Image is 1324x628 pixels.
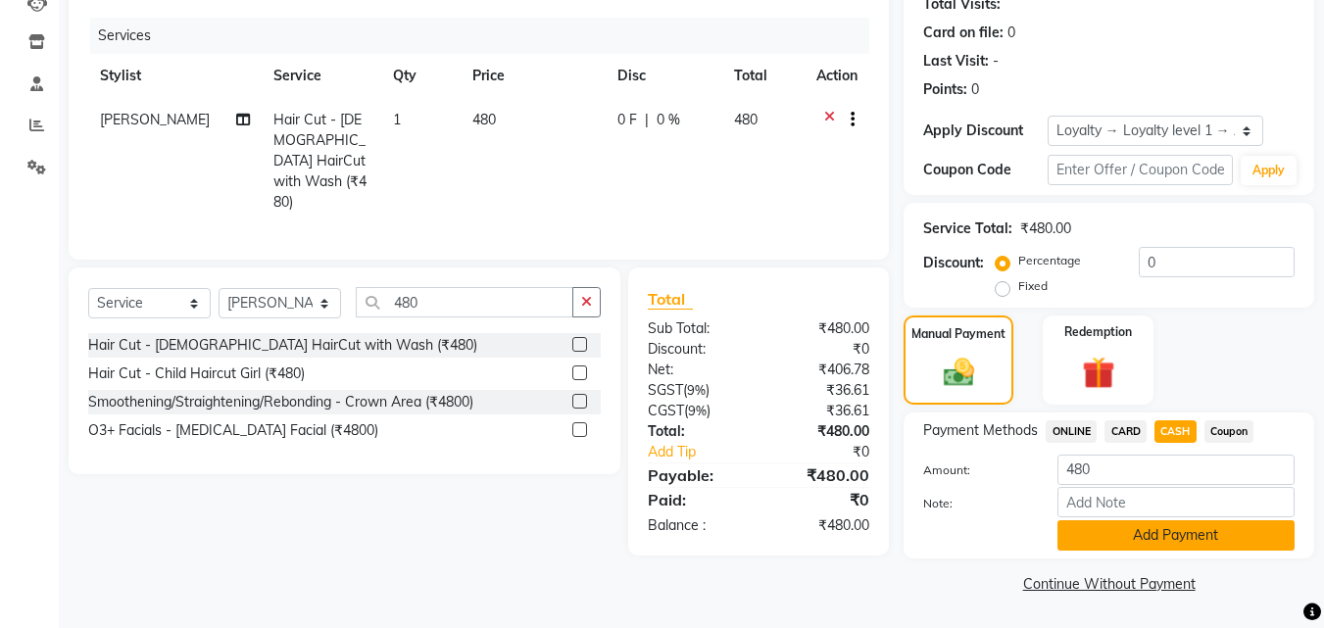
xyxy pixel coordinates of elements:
[1057,455,1295,485] input: Amount
[1018,252,1081,269] label: Percentage
[1241,156,1297,185] button: Apply
[759,360,884,380] div: ₹406.78
[472,111,496,128] span: 480
[780,442,885,462] div: ₹0
[633,360,759,380] div: Net:
[993,51,999,72] div: -
[262,54,381,98] th: Service
[971,79,979,100] div: 0
[722,54,806,98] th: Total
[923,51,989,72] div: Last Visit:
[911,325,1005,343] label: Manual Payment
[1154,420,1197,443] span: CASH
[1046,420,1097,443] span: ONLINE
[648,289,693,310] span: Total
[90,18,884,54] div: Services
[1018,277,1048,295] label: Fixed
[759,318,884,339] div: ₹480.00
[461,54,606,98] th: Price
[88,54,262,98] th: Stylist
[734,111,758,128] span: 480
[617,110,637,130] span: 0 F
[1048,155,1233,185] input: Enter Offer / Coupon Code
[633,380,759,401] div: ( )
[648,381,683,399] span: SGST
[645,110,649,130] span: |
[1057,520,1295,551] button: Add Payment
[759,401,884,421] div: ₹36.61
[934,355,984,390] img: _cash.svg
[687,382,706,398] span: 9%
[923,79,967,100] div: Points:
[923,23,1004,43] div: Card on file:
[923,253,984,273] div: Discount:
[356,287,573,317] input: Search or Scan
[923,121,1047,141] div: Apply Discount
[759,515,884,536] div: ₹480.00
[88,392,473,412] div: Smoothening/Straightening/Rebonding - Crown Area (₹4800)
[633,488,759,511] div: Paid:
[908,495,1042,512] label: Note:
[633,318,759,339] div: Sub Total:
[759,421,884,442] div: ₹480.00
[923,420,1038,441] span: Payment Methods
[1064,323,1132,341] label: Redemption
[88,363,305,384] div: Hair Cut - Child Haircut Girl (₹480)
[633,515,759,536] div: Balance :
[1104,420,1147,443] span: CARD
[633,401,759,421] div: ( )
[633,442,779,462] a: Add Tip
[633,421,759,442] div: Total:
[923,160,1047,180] div: Coupon Code
[100,111,210,128] span: [PERSON_NAME]
[1072,353,1125,393] img: _gift.svg
[273,111,367,211] span: Hair Cut - [DEMOGRAPHIC_DATA] HairCut with Wash (₹480)
[907,574,1310,595] a: Continue Without Payment
[759,380,884,401] div: ₹36.61
[1020,218,1071,239] div: ₹480.00
[381,54,461,98] th: Qty
[805,54,869,98] th: Action
[923,218,1012,239] div: Service Total:
[88,420,378,441] div: O3+ Facials - [MEDICAL_DATA] Facial (₹4800)
[393,111,401,128] span: 1
[1057,487,1295,517] input: Add Note
[759,463,884,487] div: ₹480.00
[1204,420,1254,443] span: Coupon
[606,54,722,98] th: Disc
[657,110,680,130] span: 0 %
[759,339,884,360] div: ₹0
[648,402,684,419] span: CGST
[1007,23,1015,43] div: 0
[688,403,707,418] span: 9%
[759,488,884,511] div: ₹0
[633,339,759,360] div: Discount:
[88,335,477,356] div: Hair Cut - [DEMOGRAPHIC_DATA] HairCut with Wash (₹480)
[633,463,759,487] div: Payable:
[908,461,1042,479] label: Amount:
